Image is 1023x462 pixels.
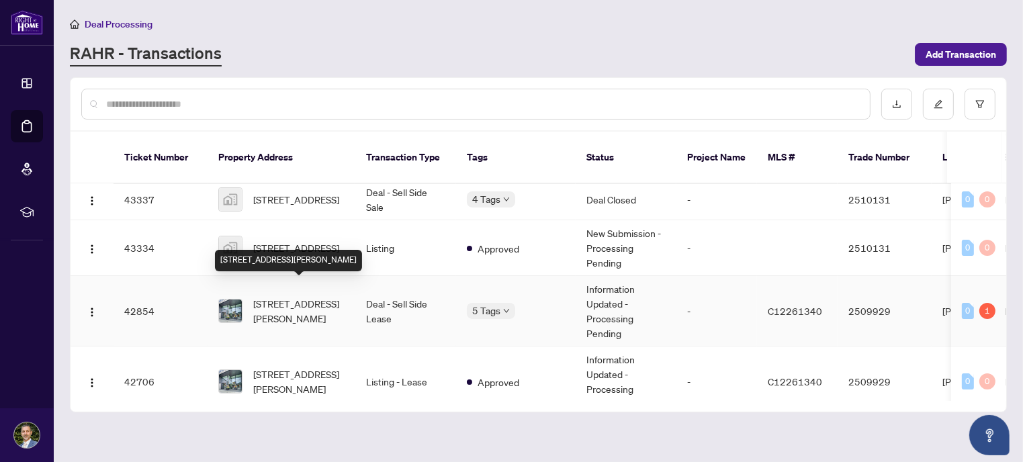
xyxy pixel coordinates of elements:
button: edit [923,89,954,120]
div: 0 [962,303,974,319]
img: thumbnail-img [219,236,242,259]
span: C12261340 [768,375,822,387]
td: 42854 [114,276,208,346]
td: 42706 [114,346,208,417]
div: 0 [962,373,974,389]
span: 4 Tags [472,191,500,207]
span: [STREET_ADDRESS] [253,192,339,207]
span: edit [934,99,943,109]
td: 2510131 [838,220,932,276]
td: 43334 [114,220,208,276]
img: Logo [87,244,97,255]
button: Logo [81,189,103,210]
td: 43337 [114,179,208,220]
th: Transaction Type [355,132,456,184]
td: Deal - Sell Side Sale [355,179,456,220]
button: download [881,89,912,120]
span: down [503,196,510,203]
th: Trade Number [838,132,932,184]
button: Open asap [969,415,1010,455]
span: Approved [478,241,519,256]
img: thumbnail-img [219,370,242,393]
button: Logo [81,300,103,322]
span: down [503,308,510,314]
th: Tags [456,132,576,184]
div: 0 [979,373,995,389]
div: 0 [962,240,974,256]
td: - [676,179,757,220]
td: Listing [355,220,456,276]
span: Add Transaction [926,44,996,65]
span: [STREET_ADDRESS][PERSON_NAME] [253,367,345,396]
th: MLS # [757,132,838,184]
td: New Submission - Processing Pending [576,220,676,276]
span: Deal Processing [85,18,152,30]
th: Project Name [676,132,757,184]
img: Profile Icon [14,422,40,448]
button: Add Transaction [915,43,1007,66]
span: C12261340 [768,305,822,317]
td: 2509929 [838,276,932,346]
td: Information Updated - Processing Pending [576,346,676,417]
div: 0 [962,191,974,207]
button: Logo [81,371,103,392]
span: home [70,19,79,29]
td: Information Updated - Processing Pending [576,276,676,346]
td: - [676,276,757,346]
div: [STREET_ADDRESS][PERSON_NAME] [215,250,362,271]
a: RAHR - Transactions [70,42,222,66]
span: filter [975,99,985,109]
img: thumbnail-img [219,188,242,211]
img: Logo [87,195,97,206]
span: 5 Tags [472,303,500,318]
img: Logo [87,307,97,318]
th: Ticket Number [114,132,208,184]
button: filter [965,89,995,120]
img: thumbnail-img [219,299,242,322]
td: Deal - Sell Side Lease [355,276,456,346]
td: - [676,220,757,276]
img: logo [11,10,43,35]
span: Approved [478,375,519,389]
div: 1 [979,303,995,319]
button: Logo [81,237,103,259]
span: [STREET_ADDRESS] [253,240,339,255]
div: 0 [979,191,995,207]
td: 2510131 [838,179,932,220]
img: Logo [87,377,97,388]
span: download [892,99,901,109]
td: Listing - Lease [355,346,456,417]
td: - [676,346,757,417]
th: Property Address [208,132,355,184]
th: Status [576,132,676,184]
td: 2509929 [838,346,932,417]
td: Deal Closed [576,179,676,220]
div: 0 [979,240,995,256]
span: [STREET_ADDRESS][PERSON_NAME] [253,296,345,326]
